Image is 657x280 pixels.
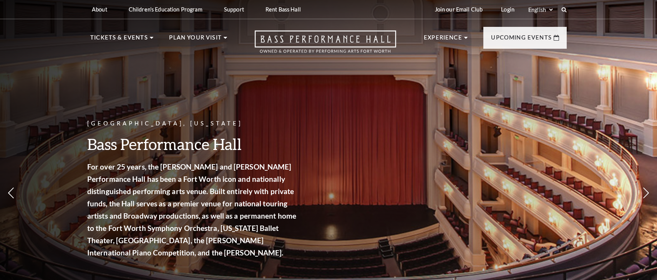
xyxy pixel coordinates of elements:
[129,6,202,13] p: Children's Education Program
[265,6,301,13] p: Rent Bass Hall
[87,134,299,154] h3: Bass Performance Hall
[87,119,299,128] p: [GEOGRAPHIC_DATA], [US_STATE]
[527,6,554,13] select: Select:
[224,6,244,13] p: Support
[90,33,148,47] p: Tickets & Events
[169,33,222,47] p: Plan Your Visit
[491,33,552,47] p: Upcoming Events
[87,162,296,257] strong: For over 25 years, the [PERSON_NAME] and [PERSON_NAME] Performance Hall has been a Fort Worth ico...
[424,33,462,47] p: Experience
[92,6,107,13] p: About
